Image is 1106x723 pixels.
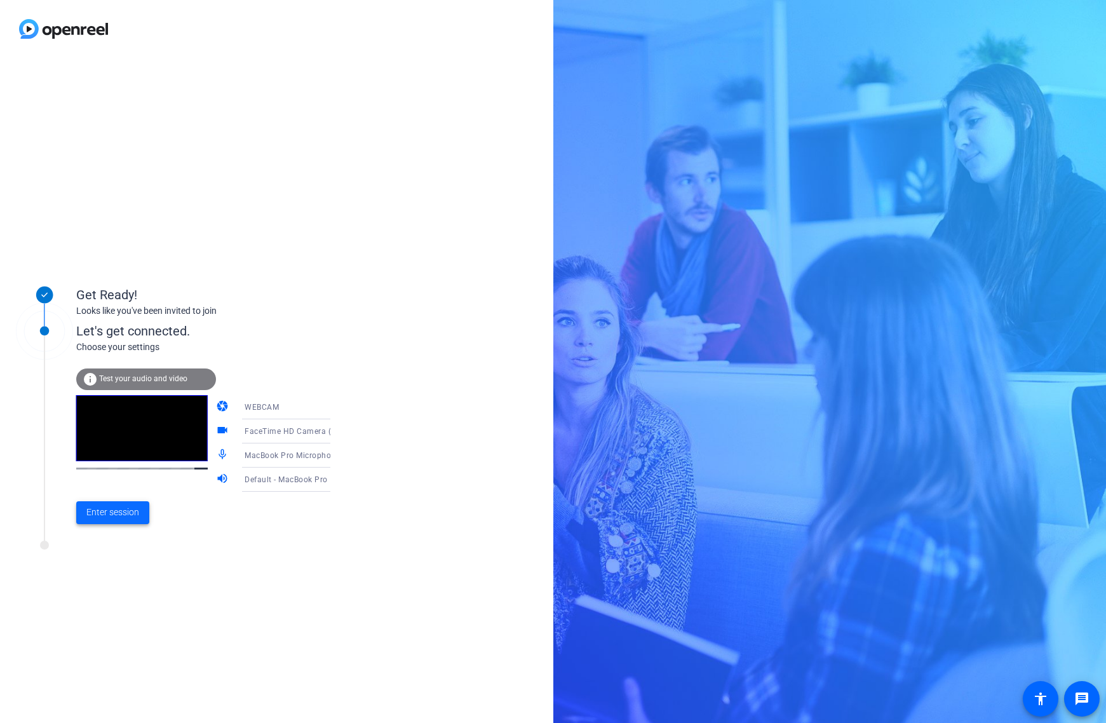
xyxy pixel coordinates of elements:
div: Let's get connected. [76,321,356,341]
div: Looks like you've been invited to join [76,304,330,318]
span: WEBCAM [245,403,279,412]
span: Default - MacBook Pro Speakers (Built-in) [245,474,398,484]
mat-icon: mic_none [216,448,231,463]
mat-icon: info [83,372,98,387]
mat-icon: accessibility [1033,691,1048,706]
mat-icon: camera [216,400,231,415]
span: MacBook Pro Microphone (Built-in) [245,450,374,460]
mat-icon: message [1074,691,1089,706]
span: Test your audio and video [99,374,187,383]
button: Enter session [76,501,149,524]
mat-icon: videocam [216,424,231,439]
mat-icon: volume_up [216,472,231,487]
span: FaceTime HD Camera (2C0E:82E3) [245,426,375,436]
div: Choose your settings [76,341,356,354]
span: Enter session [86,506,139,519]
div: Get Ready! [76,285,330,304]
